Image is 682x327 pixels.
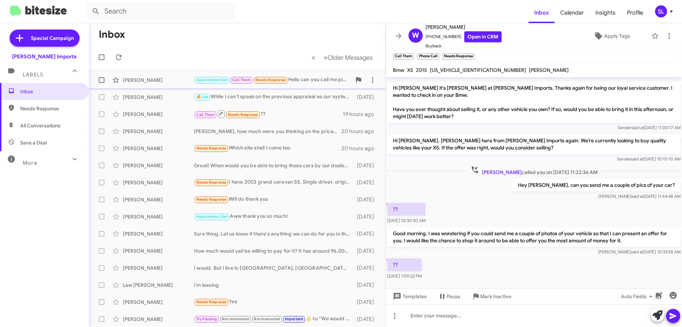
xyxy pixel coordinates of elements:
[529,2,554,23] a: Inbox
[353,281,380,289] div: [DATE]
[464,31,502,42] a: Open in CRM
[31,35,74,42] span: Special Campaign
[466,290,517,303] button: Mark Inactive
[417,53,439,60] small: Phone Call
[621,2,649,23] a: Profile
[123,128,194,135] div: [PERSON_NAME]
[590,2,621,23] a: Insights
[353,94,380,101] div: [DATE]
[631,156,643,162] span: said at
[387,81,681,123] p: Hi [PERSON_NAME] it's [PERSON_NAME] at [PERSON_NAME] Imports. Thanks again for being our loyal se...
[446,290,460,303] span: Pause
[123,230,194,237] div: [PERSON_NAME]
[196,214,228,219] span: Appointment Set
[387,203,426,216] p: ??
[353,264,380,271] div: [DATE]
[20,105,81,112] span: Needs Response
[86,3,235,20] input: Search
[412,30,419,41] span: W
[341,128,380,135] div: 20 hours ago
[655,5,667,17] div: SL
[194,298,353,306] div: Yes
[618,125,681,130] span: Sender [DATE] 11:00:17 AM
[196,95,209,99] span: 🔥 Hot
[482,169,522,175] span: [PERSON_NAME]
[196,317,217,321] span: Try Pausing
[232,78,251,82] span: Call Them
[194,144,341,152] div: Which site shall I come too
[353,162,380,169] div: [DATE]
[426,42,502,49] span: Buyback
[353,230,380,237] div: [DATE]
[632,125,644,130] span: said at
[391,290,427,303] span: Templates
[386,290,432,303] button: Templates
[285,317,303,321] span: Important
[20,122,60,129] span: All Conversations
[468,165,600,176] span: called you on [DATE] 11:22:36 AM
[529,67,569,73] span: [PERSON_NAME]
[123,299,194,306] div: [PERSON_NAME]
[416,67,427,73] span: 2015
[194,281,353,289] div: I'm leasing
[343,111,380,118] div: 19 hours ago
[196,300,227,304] span: Needs Response
[353,213,380,220] div: [DATE]
[387,218,426,223] span: [DATE] 10:30:40 AM
[387,273,422,279] span: [DATE] 1:09:22 PM
[228,112,258,117] span: Needs Response
[328,54,373,62] span: Older Messages
[631,249,643,254] span: said at
[631,194,644,199] span: said at
[426,31,502,42] span: [PHONE_NUMBER]
[194,247,353,254] div: How much would yall be willing to pay for it? It has around 96,000 miles on it
[307,50,320,65] button: Previous
[123,196,194,203] div: [PERSON_NAME]
[604,30,630,42] span: Apply Tags
[430,67,526,73] span: [US_VEHICLE_IDENTIFICATION_NUMBER]
[196,197,227,202] span: Needs Response
[23,72,43,78] span: Labels
[23,160,37,166] span: More
[554,2,590,23] a: Calendar
[432,290,466,303] button: Pause
[480,290,511,303] span: Mark Inactive
[194,128,341,135] div: [PERSON_NAME], how much were you thinking on the price? We use Market-Based pricing for like equi...
[194,230,353,237] div: Sure thing. Let us know if there's anything we can do for you in the future. Thanks!
[194,76,351,84] div: Hello can you call me please?
[123,316,194,323] div: [PERSON_NAME]
[387,134,681,154] p: Hi [PERSON_NAME]. [PERSON_NAME] here from [PERSON_NAME] Imports again. We’re currently looking to...
[99,29,125,40] h1: Inbox
[194,212,353,221] div: Aww thank you so much!
[123,179,194,186] div: [PERSON_NAME]
[123,77,194,84] div: [PERSON_NAME]
[617,156,681,162] span: Sender [DATE] 10:10:10 AM
[512,179,681,191] p: Hey [PERSON_NAME], can you send me a couple of pics of your car?
[353,247,380,254] div: [DATE]
[649,5,674,17] button: SL
[194,195,353,204] div: Will do thank you
[123,264,194,271] div: [PERSON_NAME]
[621,290,655,303] span: Auto Fields
[123,247,194,254] div: [PERSON_NAME]
[254,317,280,321] span: Not Interested
[123,145,194,152] div: [PERSON_NAME]
[353,299,380,306] div: [DATE]
[123,281,194,289] div: Law [PERSON_NAME]
[353,196,380,203] div: [DATE]
[194,178,353,186] div: I have 2003 grand caravan SE. Single driver, original 96k miles
[123,111,194,118] div: [PERSON_NAME]
[312,53,315,62] span: «
[196,146,227,151] span: Needs Response
[353,179,380,186] div: [DATE]
[393,53,414,60] small: Call Them
[194,162,353,169] div: Great! When would you be able to bring those cars by our dealership so I can provide a proper app...
[426,23,502,31] span: [PERSON_NAME]
[196,180,227,185] span: Needs Response
[194,110,343,118] div: ??
[598,249,681,254] span: [PERSON_NAME] [DATE] 10:33:58 AM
